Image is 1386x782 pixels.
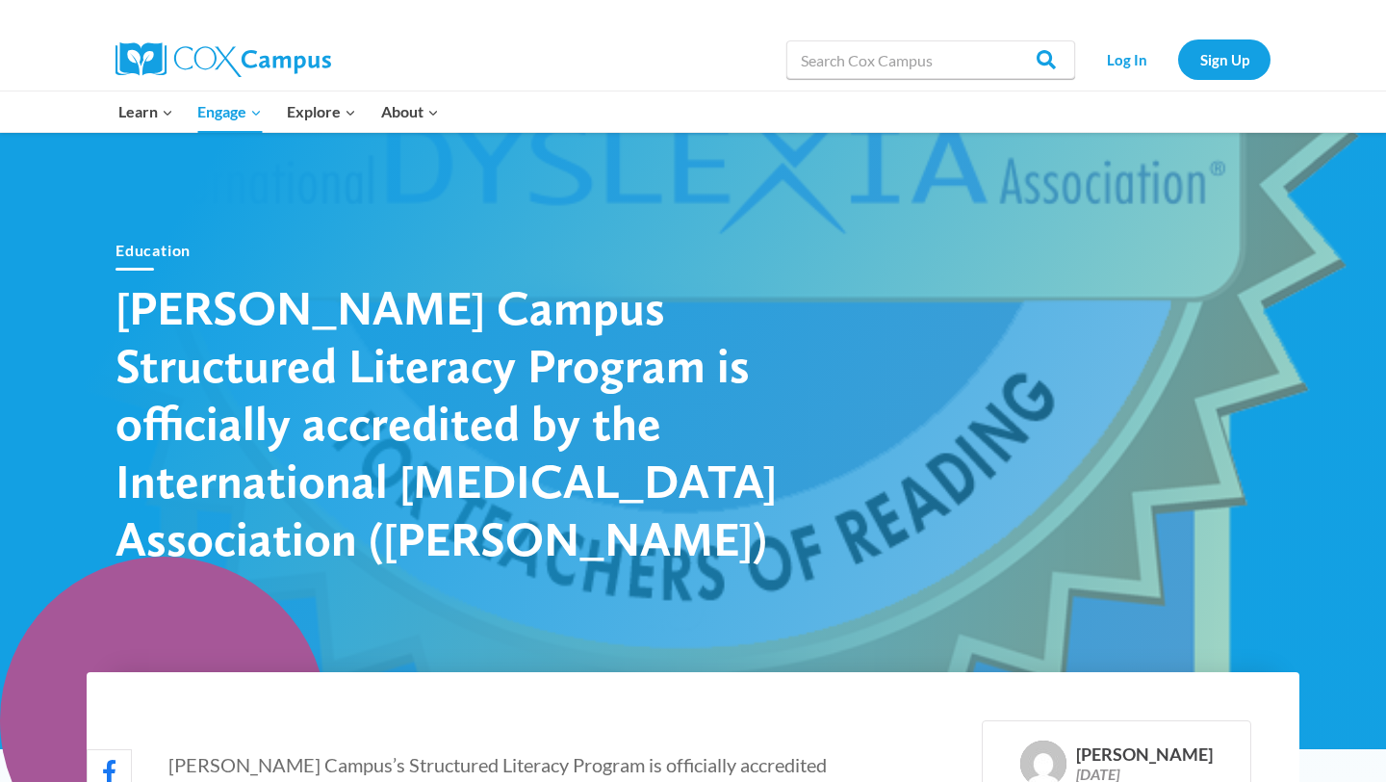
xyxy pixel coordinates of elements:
img: Cox Campus [115,42,331,77]
nav: Primary Navigation [106,91,450,132]
h1: [PERSON_NAME] Campus Structured Literacy Program is officially accredited by the International [M... [115,278,789,567]
a: Log In [1085,39,1168,79]
div: [PERSON_NAME] [1076,744,1213,766]
span: Explore [287,99,356,124]
input: Search Cox Campus [786,40,1075,79]
span: Learn [118,99,173,124]
span: About [381,99,439,124]
a: Education [115,241,191,259]
a: Sign Up [1178,39,1270,79]
span: Engage [197,99,262,124]
nav: Secondary Navigation [1085,39,1270,79]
